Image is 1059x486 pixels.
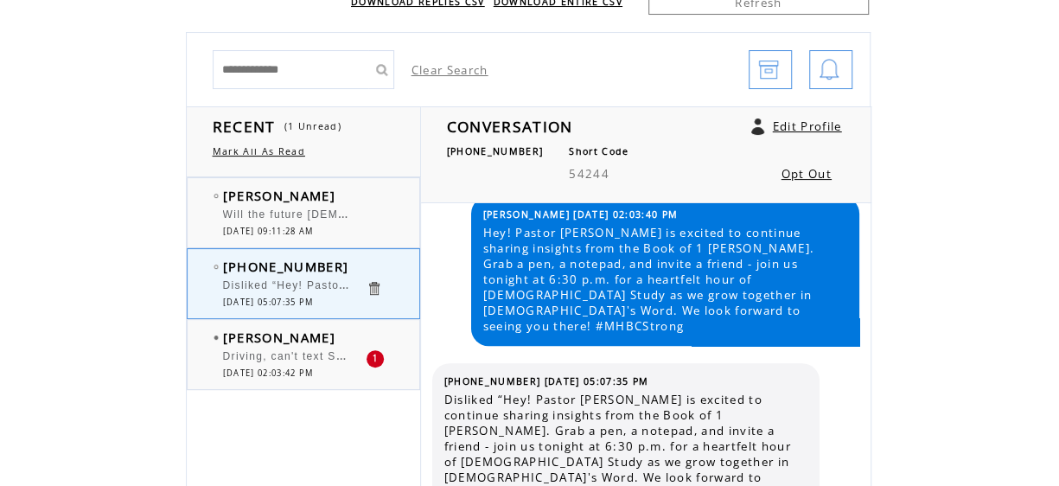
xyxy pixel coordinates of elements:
[213,116,276,137] span: RECENT
[284,120,341,132] span: (1 Unread)
[444,375,649,387] span: [PHONE_NUMBER] [DATE] 05:07:35 PM
[223,187,335,204] span: [PERSON_NAME]
[483,225,846,334] span: Hey! Pastor [PERSON_NAME] is excited to continue sharing insights from the Book of 1 [PERSON_NAME...
[223,297,314,308] span: [DATE] 05:07:35 PM
[223,226,314,237] span: [DATE] 09:11:28 AM
[447,116,573,137] span: CONVERSATION
[773,118,842,134] a: Edit Profile
[819,51,839,90] img: bell.png
[223,258,349,275] span: [PHONE_NUMBER]
[483,208,679,221] span: [PERSON_NAME] [DATE] 02:03:40 PM
[758,51,779,90] img: archive.png
[447,145,544,157] span: [PHONE_NUMBER]
[214,194,219,198] img: bulletEmpty.png
[411,62,488,78] a: Clear Search
[366,280,382,297] a: Click to delete these messgaes
[214,265,219,269] img: bulletEmpty.png
[569,166,609,182] span: 54244
[368,50,394,89] input: Submit
[223,329,335,346] span: [PERSON_NAME]
[569,145,628,157] span: Short Code
[751,118,764,135] a: Click to edit user profile
[781,166,832,182] a: Opt Out
[367,350,384,368] div: 1
[223,204,605,221] span: Will the future [DEMOGRAPHIC_DATA] Studies be Live Streaming?
[223,368,314,379] span: [DATE] 02:03:42 PM
[214,336,219,340] img: bulletFull.png
[223,346,453,363] span: Driving, can't text Sent from MY ROGUE
[213,145,305,157] a: Mark All As Read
